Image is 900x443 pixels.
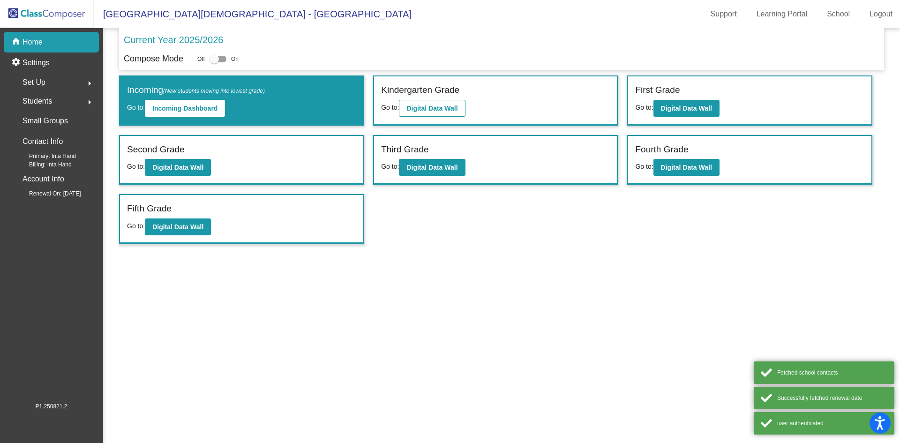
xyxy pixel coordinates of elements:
label: Third Grade [381,143,428,157]
span: Go to: [127,104,145,111]
label: Second Grade [127,143,185,157]
a: School [819,7,857,22]
span: Primary: Inta Hand [14,152,76,160]
span: Go to: [635,163,653,170]
div: user authenticated [777,419,887,428]
mat-icon: settings [11,57,22,68]
a: Support [703,7,744,22]
p: Compose Mode [124,53,183,65]
b: Digital Data Wall [152,223,203,231]
span: Go to: [381,163,399,170]
mat-icon: home [11,37,22,48]
button: Incoming Dashboard [145,100,225,117]
span: Go to: [381,104,399,111]
span: Go to: [127,222,145,230]
label: Fifth Grade [127,202,172,216]
b: Digital Data Wall [406,164,457,171]
span: Go to: [127,163,145,170]
a: Logout [862,7,900,22]
span: Set Up [22,76,45,89]
span: Billing: Inta Hand [14,160,72,169]
a: Learning Portal [749,7,815,22]
b: Digital Data Wall [406,105,457,112]
span: On [231,55,239,63]
button: Digital Data Wall [399,159,465,176]
label: Fourth Grade [635,143,688,157]
label: First Grade [635,83,680,97]
p: Current Year 2025/2026 [124,33,223,47]
p: Small Groups [22,114,68,128]
button: Digital Data Wall [145,159,211,176]
label: Kindergarten Grade [381,83,459,97]
p: Settings [22,57,50,68]
span: (New students moving into lowest grade) [163,88,265,94]
span: Go to: [635,104,653,111]
button: Digital Data Wall [653,100,720,117]
button: Digital Data Wall [653,159,720,176]
b: Digital Data Wall [661,164,712,171]
span: Students [22,95,52,108]
div: Successfully fetched renewal date [777,394,887,402]
span: [GEOGRAPHIC_DATA][DEMOGRAPHIC_DATA] - [GEOGRAPHIC_DATA] [94,7,412,22]
button: Digital Data Wall [145,218,211,235]
span: Off [197,55,205,63]
button: Digital Data Wall [399,100,465,117]
b: Digital Data Wall [661,105,712,112]
p: Home [22,37,43,48]
p: Contact Info [22,135,63,148]
mat-icon: arrow_right [84,78,95,89]
div: Fetched school contacts [777,368,887,377]
p: Account Info [22,173,64,186]
b: Incoming Dashboard [152,105,217,112]
b: Digital Data Wall [152,164,203,171]
span: Renewal On: [DATE] [14,189,81,198]
label: Incoming [127,83,265,97]
mat-icon: arrow_right [84,97,95,108]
